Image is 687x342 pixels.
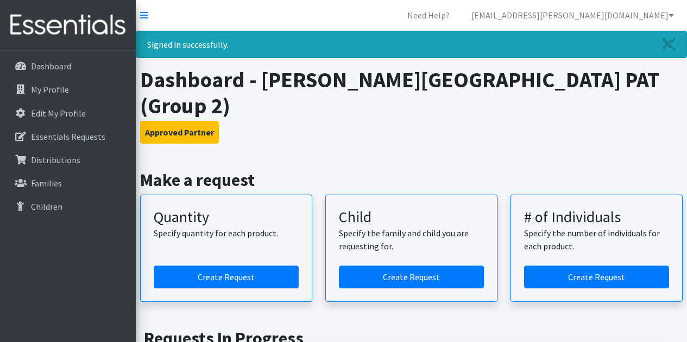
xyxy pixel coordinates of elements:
[524,266,669,288] a: Create a request by number of individuals
[4,172,131,194] a: Families
[154,266,299,288] a: Create a request by quantity
[524,208,669,227] h3: # of Individuals
[140,170,683,190] h2: Make a request
[4,126,131,147] a: Essentials Requests
[652,31,686,57] a: Close
[463,4,683,26] a: [EMAIL_ADDRESS][PERSON_NAME][DOMAIN_NAME]
[31,178,62,189] p: Families
[31,201,62,212] p: Children
[339,208,484,227] h3: Child
[339,266,484,288] a: Create a request for a child or family
[339,227,484,253] p: Specify the family and child you are requesting for.
[399,4,458,26] a: Need Help?
[136,31,687,58] div: Signed in successfully.
[4,196,131,217] a: Children
[4,79,131,100] a: My Profile
[524,227,669,253] p: Specify the number of individuals for each product.
[31,61,71,72] p: Dashboard
[154,208,299,227] h3: Quantity
[154,227,299,240] p: Specify quantity for each product.
[31,108,86,119] p: Edit My Profile
[4,55,131,77] a: Dashboard
[4,149,131,171] a: Distributions
[31,84,69,95] p: My Profile
[140,121,219,144] button: Approved Partner
[31,154,80,165] p: Distributions
[31,131,105,142] p: Essentials Requests
[4,102,131,124] a: Edit My Profile
[140,67,683,119] h1: Dashboard - [PERSON_NAME][GEOGRAPHIC_DATA] PAT (Group 2)
[4,7,131,43] img: HumanEssentials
